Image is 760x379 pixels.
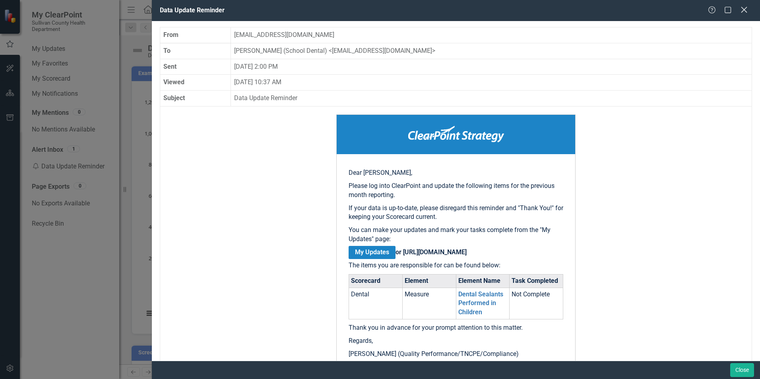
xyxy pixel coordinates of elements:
[160,43,231,59] th: To
[349,204,563,222] p: If your data is up-to-date, please disregard this reminder and "Thank You!" for keeping your Scor...
[408,126,504,142] img: ClearPoint Strategy
[231,43,752,59] td: [PERSON_NAME] (School Dental) [EMAIL_ADDRESS][DOMAIN_NAME]
[349,336,563,346] p: Regards,
[231,59,752,75] td: [DATE] 2:00 PM
[160,59,231,75] th: Sent
[730,363,754,377] button: Close
[349,246,396,259] a: My Updates
[432,47,435,54] span: >
[349,226,563,244] p: You can make your updates and mark your tasks complete from the "My Updates" page:
[458,290,503,316] a: Dental Sealants Performed in Children
[510,288,563,319] td: Not Complete
[160,27,231,43] th: From
[160,75,231,91] th: Viewed
[231,91,752,106] td: Data Update Reminder
[349,182,563,200] p: Please log into ClearPoint and update the following items for the previous month reporting.
[456,274,510,288] th: Element Name
[329,47,332,54] span: <
[349,274,403,288] th: Scorecard
[160,91,231,106] th: Subject
[349,323,563,333] p: Thank you in advance for your prompt attention to this matter.
[402,288,456,319] td: Measure
[349,288,403,319] td: Dental
[349,350,563,359] p: [PERSON_NAME] (Quality Performance/TNCPE/Compliance)
[231,27,752,43] td: [EMAIL_ADDRESS][DOMAIN_NAME]
[510,274,563,288] th: Task Completed
[160,6,225,14] span: Data Update Reminder
[402,274,456,288] th: Element
[349,246,467,259] strong: or [URL][DOMAIN_NAME]
[349,261,563,270] p: The items you are responsible for can be found below:
[231,75,752,91] td: [DATE] 10:37 AM
[349,168,563,178] p: Dear [PERSON_NAME],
